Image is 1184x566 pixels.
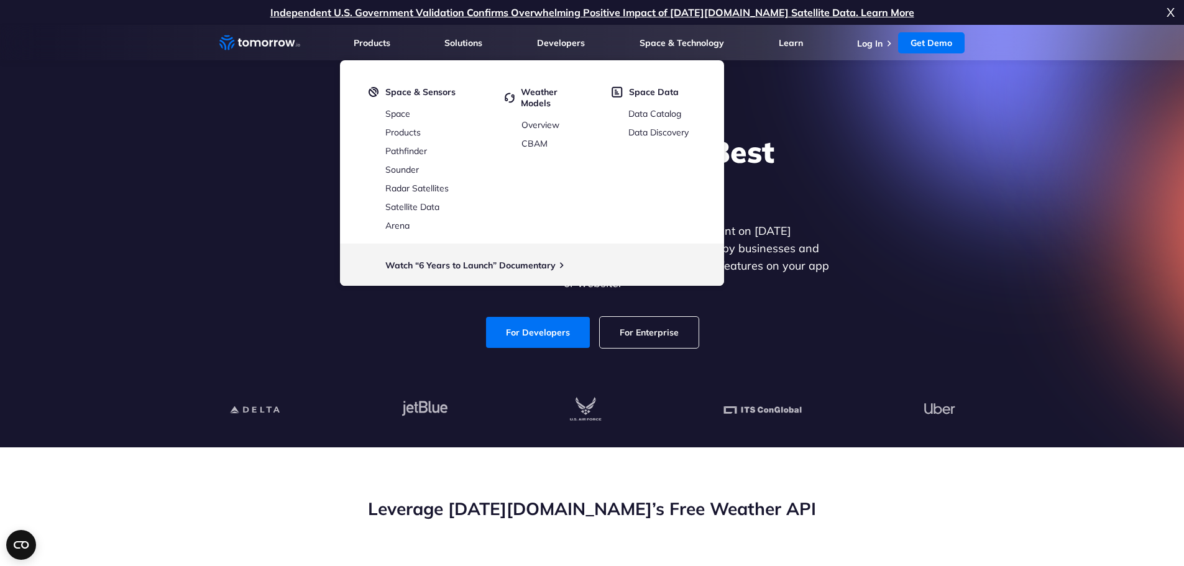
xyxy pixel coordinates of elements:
[385,260,556,271] a: Watch “6 Years to Launch” Documentary
[521,138,548,149] a: CBAM
[486,317,590,348] a: For Developers
[521,86,589,109] span: Weather Models
[354,37,390,48] a: Products
[444,37,482,48] a: Solutions
[612,86,623,98] img: space-data.svg
[6,530,36,560] button: Open CMP widget
[385,145,427,157] a: Pathfinder
[385,127,421,138] a: Products
[628,108,681,119] a: Data Catalog
[629,86,679,98] span: Space Data
[385,108,410,119] a: Space
[779,37,803,48] a: Learn
[385,86,456,98] span: Space & Sensors
[521,119,559,130] a: Overview
[385,220,410,231] a: Arena
[385,164,419,175] a: Sounder
[640,37,724,48] a: Space & Technology
[505,86,515,109] img: cycled.svg
[369,86,379,98] img: satelight.svg
[600,317,699,348] a: For Enterprise
[270,6,914,19] a: Independent U.S. Government Validation Confirms Overwhelming Positive Impact of [DATE][DOMAIN_NAM...
[537,37,585,48] a: Developers
[898,32,965,53] a: Get Demo
[219,497,965,521] h2: Leverage [DATE][DOMAIN_NAME]’s Free Weather API
[385,183,449,194] a: Radar Satellites
[219,34,300,52] a: Home link
[628,127,689,138] a: Data Discovery
[857,38,883,49] a: Log In
[385,201,439,212] a: Satellite Data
